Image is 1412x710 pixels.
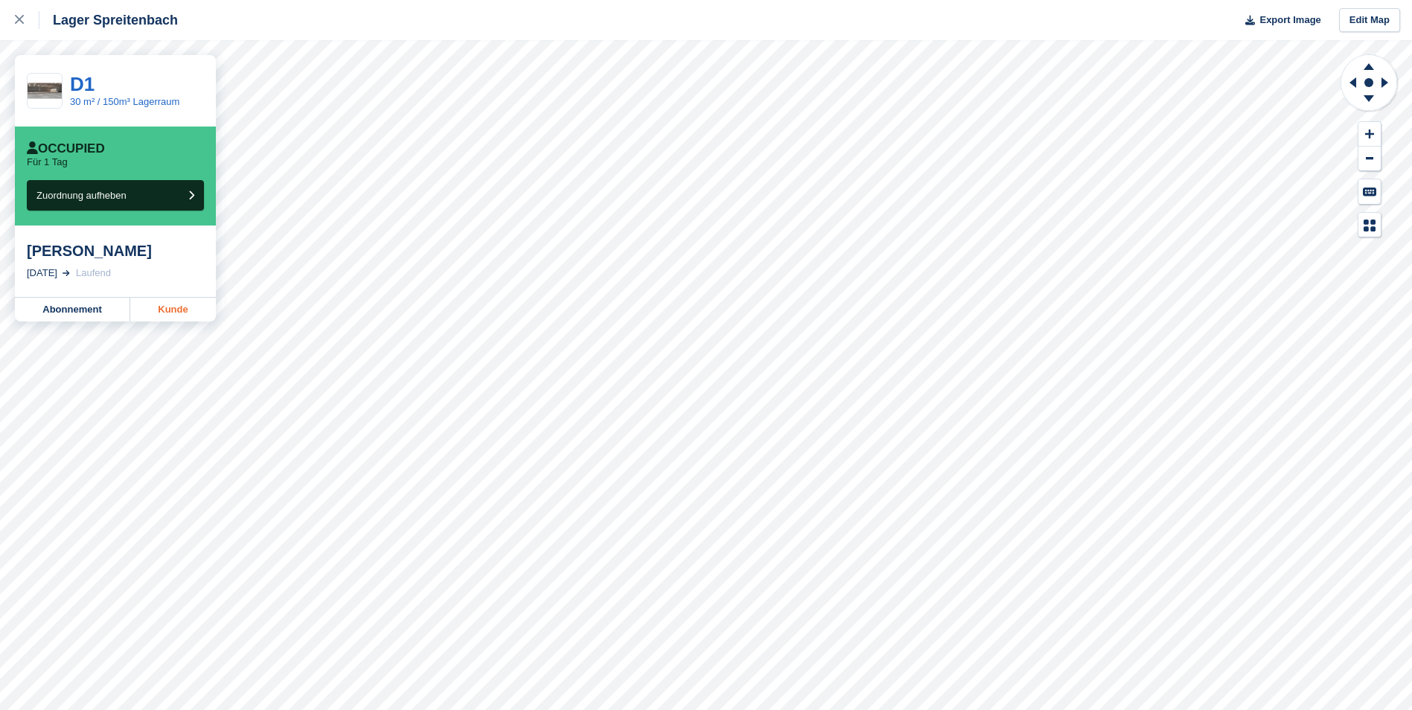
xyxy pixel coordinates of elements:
[130,298,216,322] a: Kunde
[27,156,68,168] p: Für 1 Tag
[27,242,204,260] div: [PERSON_NAME]
[1236,8,1321,33] button: Export Image
[76,266,111,281] div: Laufend
[36,190,127,201] span: Zuordnung aufheben
[27,180,204,211] button: Zuordnung aufheben
[1358,147,1381,171] button: Zoom Out
[28,78,62,104] img: 4000-sqft-unit%20(1).jpg
[1358,179,1381,204] button: Keyboard Shortcuts
[39,11,178,29] div: Lager Spreitenbach
[15,298,130,322] a: Abonnement
[1339,8,1400,33] a: Edit Map
[27,266,57,281] div: [DATE]
[1358,122,1381,147] button: Zoom In
[27,141,105,156] div: Occupied
[1358,213,1381,237] button: Map Legend
[63,270,70,276] img: arrow-right-light-icn-cde0832a797a2874e46488d9cf13f60e5c3a73dbe684e267c42b8395dfbc2abf.svg
[70,73,95,95] a: D1
[1259,13,1320,28] span: Export Image
[70,96,179,107] a: 30 m² / 150m³ Lagerraum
